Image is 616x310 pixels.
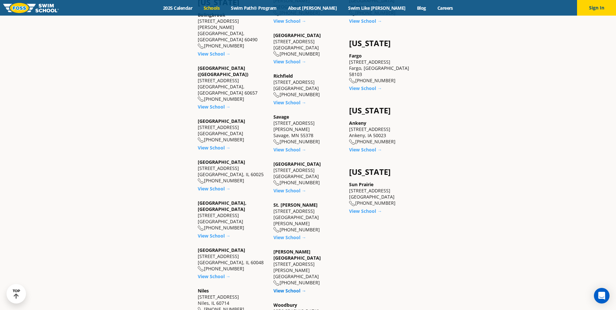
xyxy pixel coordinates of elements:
a: Savage [273,114,289,120]
a: [GEOGRAPHIC_DATA] [198,247,245,253]
div: TOP [13,289,20,299]
a: [GEOGRAPHIC_DATA] [198,118,245,124]
img: location-phone-o-icon.svg [349,78,355,84]
a: [GEOGRAPHIC_DATA] [273,32,321,38]
img: location-phone-o-icon.svg [273,280,280,286]
div: [STREET_ADDRESS] [GEOGRAPHIC_DATA][PERSON_NAME] [PHONE_NUMBER] [273,202,343,233]
h4: [US_STATE] [349,106,418,115]
img: location-phone-o-icon.svg [198,266,204,272]
a: View School → [198,51,231,57]
div: [STREET_ADDRESS] [GEOGRAPHIC_DATA] [PHONE_NUMBER] [349,181,418,206]
a: View School → [349,208,382,214]
a: Fargo [349,53,362,59]
a: St. [PERSON_NAME] [273,202,318,208]
img: location-phone-o-icon.svg [273,51,280,57]
a: View School → [273,288,306,294]
a: View School → [349,147,382,153]
a: View School → [273,18,306,24]
a: View School → [198,104,231,110]
a: Schools [198,5,225,11]
div: [STREET_ADDRESS] [GEOGRAPHIC_DATA] [PHONE_NUMBER] [273,32,343,57]
h4: [US_STATE] [349,167,418,176]
img: location-phone-o-icon.svg [273,180,280,186]
a: Swim Like [PERSON_NAME] [343,5,411,11]
img: FOSS Swim School Logo [3,3,59,13]
a: [GEOGRAPHIC_DATA] [273,161,321,167]
a: Swim Path® Program [225,5,282,11]
img: location-phone-o-icon.svg [198,137,204,143]
a: Careers [432,5,459,11]
a: View School → [273,147,306,153]
a: Niles [198,288,209,294]
div: [STREET_ADDRESS] [GEOGRAPHIC_DATA], IL 60025 [PHONE_NUMBER] [198,159,267,184]
img: location-phone-o-icon.svg [349,139,355,145]
a: [GEOGRAPHIC_DATA], [GEOGRAPHIC_DATA] [198,200,246,212]
img: location-phone-o-icon.svg [273,139,280,145]
div: [STREET_ADDRESS] [GEOGRAPHIC_DATA] [PHONE_NUMBER] [198,118,267,143]
div: [STREET_ADDRESS] Ankeny, IA 50023 [PHONE_NUMBER] [349,120,418,145]
a: View School → [198,233,231,239]
a: View School → [349,85,382,91]
img: location-phone-o-icon.svg [273,227,280,233]
a: View School → [198,145,231,151]
a: Sun Prairie [349,181,373,187]
div: [STREET_ADDRESS][PERSON_NAME] Savage, MN 55378 [PHONE_NUMBER] [273,114,343,145]
a: [GEOGRAPHIC_DATA] [198,159,245,165]
div: [STREET_ADDRESS] Fargo, [GEOGRAPHIC_DATA] 58103 [PHONE_NUMBER] [349,53,418,84]
img: location-phone-o-icon.svg [198,226,204,231]
a: About [PERSON_NAME] [282,5,343,11]
a: View School → [198,186,231,192]
a: Woodbury [273,302,297,308]
img: location-phone-o-icon.svg [198,44,204,49]
a: Richfield [273,73,293,79]
a: View School → [349,18,382,24]
a: View School → [273,187,306,194]
h4: [US_STATE] [349,39,418,48]
div: [STREET_ADDRESS] [GEOGRAPHIC_DATA] [PHONE_NUMBER] [273,161,343,186]
div: [STREET_ADDRESS] [GEOGRAPHIC_DATA] [PHONE_NUMBER] [273,73,343,98]
div: [STREET_ADDRESS][PERSON_NAME] [GEOGRAPHIC_DATA], [GEOGRAPHIC_DATA] 60490 [PHONE_NUMBER] [198,12,267,49]
div: [STREET_ADDRESS] [PERSON_NAME][GEOGRAPHIC_DATA] [PHONE_NUMBER] [273,249,343,286]
a: View School → [273,58,306,65]
a: Blog [411,5,432,11]
a: Ankeny [349,120,366,126]
img: location-phone-o-icon.svg [349,201,355,206]
div: [STREET_ADDRESS] [GEOGRAPHIC_DATA], IL 60048 [PHONE_NUMBER] [198,247,267,272]
a: [GEOGRAPHIC_DATA] ([GEOGRAPHIC_DATA]) [198,65,248,77]
img: location-phone-o-icon.svg [198,178,204,184]
a: [PERSON_NAME][GEOGRAPHIC_DATA] [273,249,321,261]
img: location-phone-o-icon.svg [198,97,204,102]
a: View School → [198,273,231,279]
a: 2025 Calendar [157,5,198,11]
img: location-phone-o-icon.svg [273,92,280,98]
div: [STREET_ADDRESS] [GEOGRAPHIC_DATA] [PHONE_NUMBER] [198,200,267,231]
div: [STREET_ADDRESS] [GEOGRAPHIC_DATA], [GEOGRAPHIC_DATA] 60657 [PHONE_NUMBER] [198,65,267,102]
a: View School → [273,234,306,240]
div: Open Intercom Messenger [594,288,610,304]
a: View School → [273,99,306,106]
